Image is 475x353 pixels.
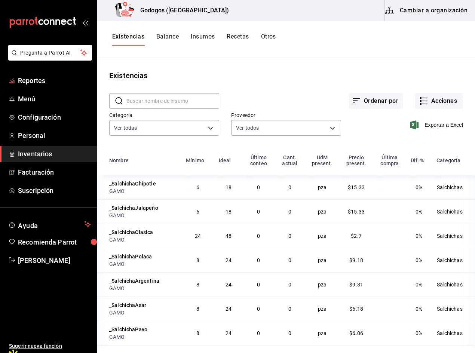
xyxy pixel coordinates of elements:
[109,70,147,81] div: Existencias
[416,184,422,190] span: 0%
[18,255,91,265] span: [PERSON_NAME]
[196,330,199,336] span: 8
[109,260,177,268] div: GAMO
[411,157,424,163] div: Dif. %
[415,93,463,109] button: Acciones
[196,184,199,190] span: 6
[288,282,291,288] span: 0
[18,149,91,159] span: Inventarios
[9,342,91,350] span: Sugerir nueva función
[18,185,91,196] span: Suscripción
[109,253,152,260] div: _SalchichaPolaca
[288,233,291,239] span: 0
[257,233,260,239] span: 0
[288,306,291,312] span: 0
[156,33,179,46] button: Balance
[20,49,80,57] span: Pregunta a Parrot AI
[432,224,475,248] td: Salchichas
[227,33,249,46] button: Recetas
[349,257,363,263] span: $9.18
[236,124,259,132] span: Ver todos
[288,209,291,215] span: 0
[436,157,460,163] div: Categoría
[305,297,339,321] td: pza
[305,199,339,224] td: pza
[226,330,232,336] span: 24
[288,330,291,336] span: 0
[247,154,270,166] div: Último conteo
[109,187,177,195] div: GAMO
[349,306,363,312] span: $6.18
[226,257,232,263] span: 24
[432,199,475,224] td: Salchichas
[226,184,232,190] span: 18
[257,209,260,215] span: 0
[310,154,335,166] div: UdM present.
[257,184,260,190] span: 0
[349,93,403,109] button: Ordenar por
[109,180,156,187] div: _SalchichaChipotle
[18,76,91,86] span: Reportes
[305,224,339,248] td: pza
[279,154,301,166] div: Cant. actual
[186,157,204,163] div: Mínimo
[432,272,475,297] td: Salchichas
[348,209,365,215] span: $15.33
[109,204,158,212] div: _SalchichaJalapeño
[432,248,475,272] td: Salchichas
[344,154,369,166] div: Precio present.
[416,282,422,288] span: 0%
[196,209,199,215] span: 6
[412,120,463,129] button: Exportar a Excel
[261,33,276,46] button: Otros
[226,233,232,239] span: 48
[257,282,260,288] span: 0
[219,157,231,163] div: Ideal
[196,257,199,263] span: 8
[109,236,177,243] div: GAMO
[191,33,215,46] button: Insumos
[18,220,81,229] span: Ayuda
[109,277,159,285] div: _SalchichaArgentina
[231,113,341,118] label: Proveedor
[416,233,422,239] span: 0%
[196,282,199,288] span: 8
[349,330,363,336] span: $6.06
[18,237,91,247] span: Recomienda Parrot
[226,306,232,312] span: 24
[109,285,177,292] div: GAMO
[112,33,144,46] button: Existencias
[134,6,229,15] h3: Godogos ([GEOGRAPHIC_DATA])
[416,306,422,312] span: 0%
[288,184,291,190] span: 0
[351,233,362,239] span: $2.7
[109,157,129,163] div: Nombre
[432,321,475,345] td: Salchichas
[18,112,91,122] span: Configuración
[5,54,92,62] a: Pregunta a Parrot AI
[109,228,153,236] div: _SalchichaClasica
[416,257,422,263] span: 0%
[18,167,91,177] span: Facturación
[109,212,177,219] div: GAMO
[8,45,92,61] button: Pregunta a Parrot AI
[288,257,291,263] span: 0
[109,301,146,309] div: _SalchichaAsar
[416,330,422,336] span: 0%
[348,184,365,190] span: $15.33
[257,306,260,312] span: 0
[126,93,219,108] input: Buscar nombre de insumo
[109,113,219,118] label: Categoría
[109,333,177,341] div: GAMO
[432,297,475,321] td: Salchichas
[195,233,201,239] span: 24
[112,33,276,46] div: navigation tabs
[432,175,475,199] td: Salchichas
[109,309,177,316] div: GAMO
[305,248,339,272] td: pza
[109,326,147,333] div: _SalchichaPavo
[226,209,232,215] span: 18
[416,209,422,215] span: 0%
[18,131,91,141] span: Personal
